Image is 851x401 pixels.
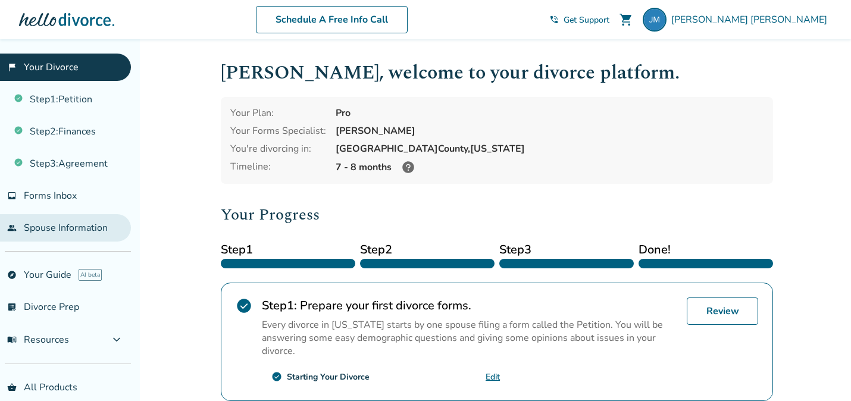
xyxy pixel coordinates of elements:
span: people [7,223,17,233]
span: list_alt_check [7,302,17,312]
strong: Step 1 : [262,297,297,314]
span: shopping_basket [7,383,17,392]
span: explore [7,270,17,280]
span: [PERSON_NAME] [PERSON_NAME] [671,13,832,26]
p: Every divorce in [US_STATE] starts by one spouse filing a form called the Petition. You will be a... [262,318,677,358]
div: Timeline: [230,160,326,174]
a: Edit [486,371,500,383]
div: Your Plan: [230,106,326,120]
h2: Prepare your first divorce forms. [262,297,677,314]
span: Forms Inbox [24,189,77,202]
div: [GEOGRAPHIC_DATA] County, [US_STATE] [336,142,764,155]
a: Schedule A Free Info Call [256,6,408,33]
a: Review [687,297,758,325]
div: Starting Your Divorce [287,371,370,383]
iframe: Chat Widget [791,344,851,401]
span: phone_in_talk [549,15,559,24]
span: Resources [7,333,69,346]
span: flag_2 [7,62,17,72]
span: expand_more [109,333,124,347]
div: [PERSON_NAME] [336,124,764,137]
div: 7 - 8 months [336,160,764,174]
span: Done! [639,241,773,259]
img: jenna4reading@sbcglobal.net [643,8,667,32]
span: Step 3 [499,241,634,259]
h1: [PERSON_NAME] , welcome to your divorce platform. [221,58,773,87]
span: Step 2 [360,241,495,259]
span: AI beta [79,269,102,281]
h2: Your Progress [221,203,773,227]
span: inbox [7,191,17,200]
div: Your Forms Specialist: [230,124,326,137]
span: check_circle [236,297,252,314]
span: Get Support [564,14,609,26]
div: You're divorcing in: [230,142,326,155]
span: check_circle [271,371,282,382]
span: menu_book [7,335,17,344]
a: phone_in_talkGet Support [549,14,609,26]
span: shopping_cart [619,12,633,27]
div: Pro [336,106,764,120]
span: Step 1 [221,241,355,259]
